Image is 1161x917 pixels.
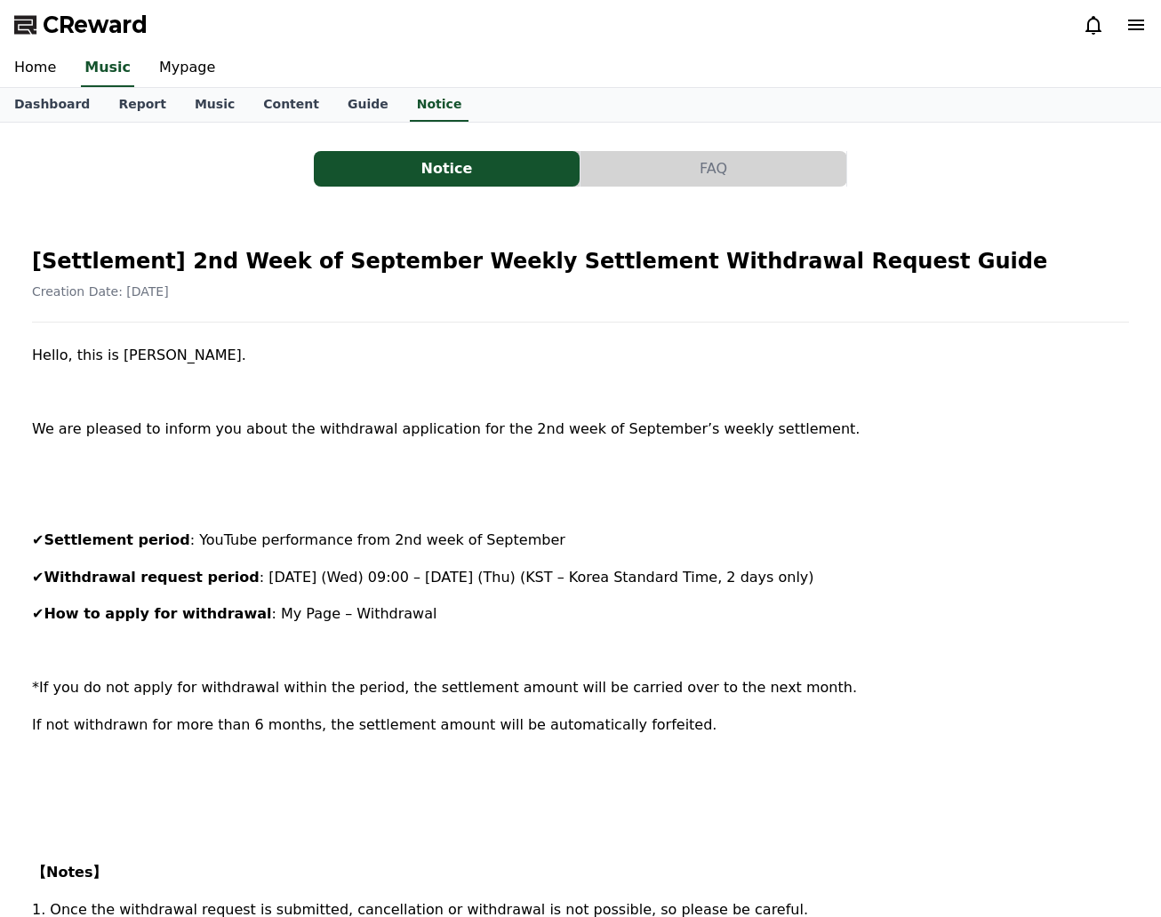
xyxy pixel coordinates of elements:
span: *If you do not apply for withdrawal within the period, the settlement amount will be carried over... [32,679,857,696]
span: We are pleased to inform you about the withdrawal application for the 2nd week of September’s wee... [32,420,860,437]
a: Notice [410,88,469,122]
a: FAQ [580,151,847,187]
span: If not withdrawn for more than 6 months, the settlement amount will be automatically forfeited. [32,716,717,733]
a: Mypage [145,50,229,87]
strong: Withdrawal request period [44,569,259,586]
a: CReward [14,11,148,39]
a: Guide [333,88,403,122]
a: Report [104,88,180,122]
span: ✔ [32,569,44,586]
a: Content [249,88,333,122]
a: Music [81,50,134,87]
span: ✔ [32,605,44,622]
button: FAQ [580,151,846,187]
span: Creation Date: [DATE] [32,284,169,299]
span: : My Page – Withdrawal [271,605,436,622]
span: Hello, this is [PERSON_NAME]. [32,347,246,363]
span: : YouTube performance from 2nd week of September [190,531,565,548]
span: : [DATE] (Wed) 09:00 – [DATE] (Thu) (KST – Korea Standard Time, 2 days only) [260,569,814,586]
a: Music [180,88,249,122]
a: Notice [314,151,580,187]
span: CReward [43,11,148,39]
button: Notice [314,151,580,187]
h2: [Settlement] 2nd Week of September Weekly Settlement Withdrawal Request Guide [32,247,1129,275]
strong: 【Notes】 [32,864,107,881]
span: ✔ [32,531,44,548]
strong: Settlement period [44,531,189,548]
strong: How to apply for withdrawal [44,605,271,622]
